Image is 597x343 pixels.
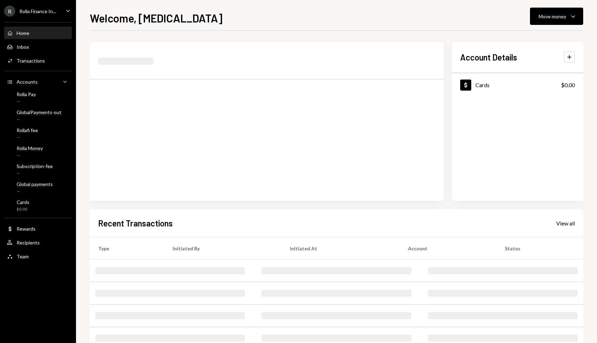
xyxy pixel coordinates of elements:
h2: Account Details [460,52,517,63]
div: Recipients [17,240,40,245]
a: Cards$0.00 [452,73,583,96]
div: Team [17,253,29,259]
a: Team [4,250,72,262]
a: Rolla Pay— [4,89,72,106]
div: — [17,117,61,122]
div: — [17,188,53,194]
div: Home [17,30,29,36]
a: Rewards [4,222,72,235]
div: — [17,170,53,176]
div: $0.00 [561,81,575,89]
div: Global payments [17,181,53,187]
th: Initiated At [282,237,400,259]
th: Account [400,237,496,259]
div: R [4,6,15,17]
div: Inbox [17,44,29,50]
div: Rollafi fee [17,127,38,133]
div: Rewards [17,226,36,232]
div: — [17,135,38,140]
a: Transactions [4,54,72,67]
a: Rollafi fee— [4,125,72,142]
button: Move money [530,8,583,25]
div: Cards [17,199,29,205]
div: Rolla Finance In... [19,8,56,14]
div: — [17,152,43,158]
th: Status [496,237,583,259]
h2: Recent Transactions [98,217,173,229]
div: — [17,99,36,104]
div: Rolla Money [17,145,43,151]
h1: Welcome, [MEDICAL_DATA] [90,11,222,25]
div: Accounts [17,79,38,85]
th: Initiated By [164,237,282,259]
a: Home [4,27,72,39]
a: Global payments— [4,179,72,196]
div: Move money [539,13,566,20]
a: Cards$0.00 [4,197,72,214]
th: Type [90,237,164,259]
a: View all [556,219,575,227]
a: Accounts [4,75,72,88]
div: GlobalPayments-out [17,109,61,115]
div: Subscription-fee [17,163,53,169]
a: GlobalPayments-out— [4,107,72,124]
a: Inbox [4,40,72,53]
a: Recipients [4,236,72,249]
div: Cards [475,82,490,88]
div: Rolla Pay [17,91,36,97]
a: Rolla Money— [4,143,72,160]
div: View all [556,220,575,227]
a: Subscription-fee— [4,161,72,178]
div: $0.00 [17,206,29,212]
div: Transactions [17,58,45,64]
